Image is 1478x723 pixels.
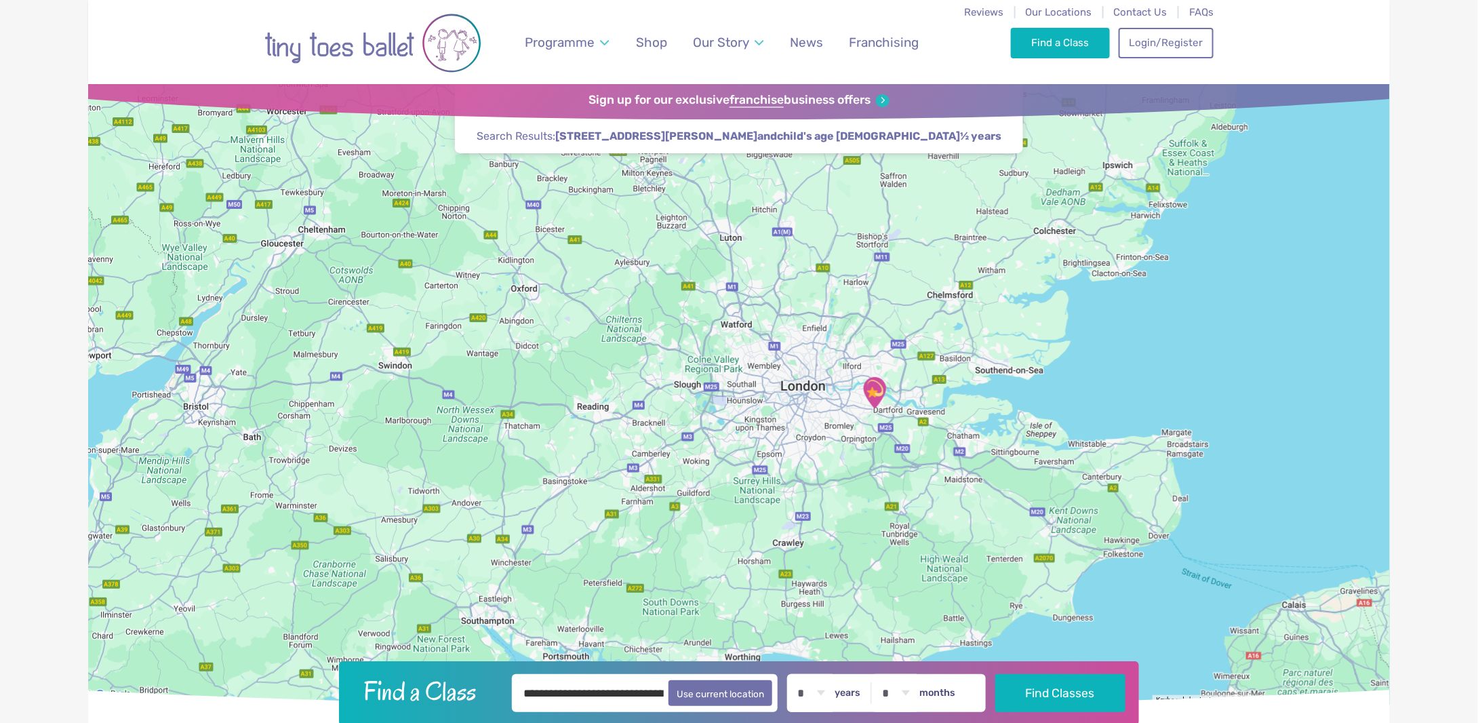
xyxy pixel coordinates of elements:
button: Use current location [668,680,772,706]
label: months [919,687,955,699]
img: tiny toes ballet [264,9,481,77]
a: FAQs [1189,6,1214,18]
a: Reviews [965,6,1004,18]
a: Login/Register [1119,28,1214,58]
div: Hall Place Sports Pavilion [858,376,892,410]
span: Franchising [849,35,919,50]
a: Our Story [687,26,770,58]
span: Programme [525,35,595,50]
a: Sign up for our exclusivefranchisebusiness offers [588,93,889,108]
a: Our Locations [1026,6,1092,18]
label: years [835,687,861,699]
img: Google [92,687,136,705]
span: Our Story [693,35,749,50]
a: Shop [630,26,674,58]
span: Shop [636,35,667,50]
span: child's age [DEMOGRAPHIC_DATA]½ years [777,129,1001,144]
strong: and [555,130,1001,142]
a: Franchising [843,26,925,58]
button: Find Classes [995,674,1126,712]
span: [STREET_ADDRESS][PERSON_NAME] [555,129,757,144]
a: Open this area in Google Maps (opens a new window) [92,687,136,705]
h2: Find a Class [353,674,503,708]
a: News [783,26,829,58]
a: Find a Class [1011,28,1111,58]
a: Programme [519,26,616,58]
a: Contact Us [1114,6,1167,18]
strong: franchise [730,93,784,108]
span: News [790,35,823,50]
